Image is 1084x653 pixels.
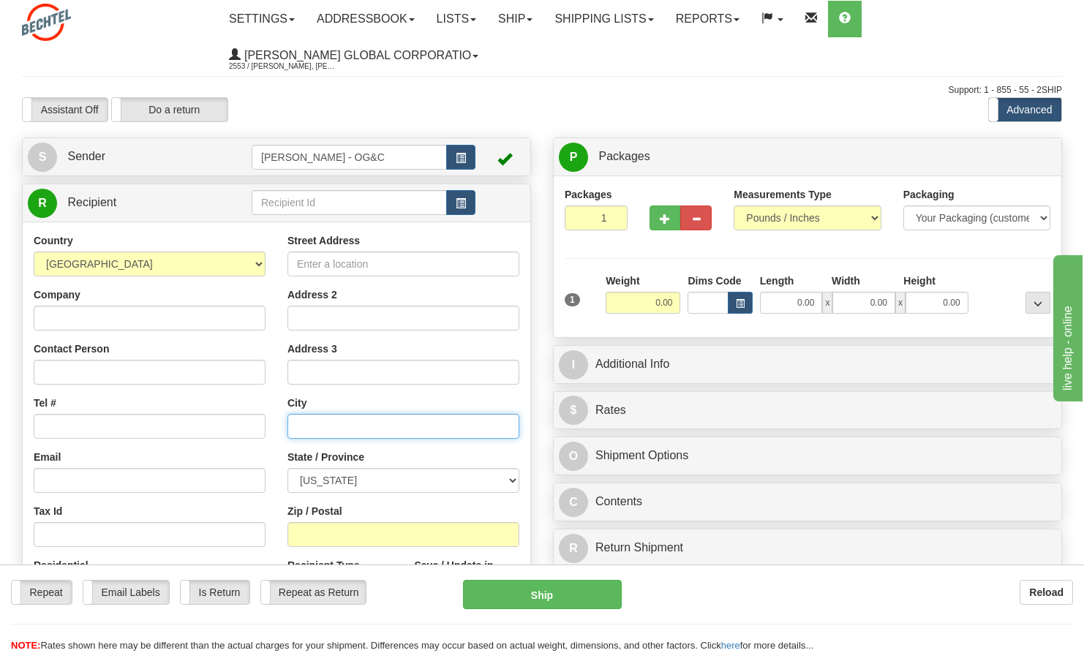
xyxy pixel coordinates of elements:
label: Dims Code [688,273,741,288]
div: Support: 1 - 855 - 55 - 2SHIP [22,84,1062,97]
input: Recipient Id [252,190,447,215]
label: Street Address [287,233,360,248]
label: City [287,396,306,410]
label: Assistant Off [23,98,108,121]
label: Zip / Postal [287,504,342,518]
label: Repeat [12,581,72,604]
button: Ship [463,580,622,609]
label: Email [34,450,61,464]
a: Addressbook [306,1,426,37]
input: Enter a location [287,252,519,276]
label: Length [760,273,794,288]
iframe: chat widget [1050,252,1083,401]
label: Packaging [903,187,955,202]
div: live help - online [11,9,135,26]
span: P [559,143,588,172]
label: Measurements Type [734,187,832,202]
a: Shipping lists [543,1,664,37]
span: R [28,189,57,218]
a: RReturn Shipment [559,533,1056,563]
span: R [559,534,588,563]
a: here [721,640,740,651]
label: Recipient Type [287,558,360,573]
a: OShipment Options [559,441,1056,471]
a: $Rates [559,396,1056,426]
div: ... [1025,292,1050,314]
label: Residential [34,558,89,573]
label: Packages [565,187,612,202]
a: Reports [665,1,750,37]
label: Country [34,233,73,248]
a: [PERSON_NAME] Global Corporatio 2553 / [PERSON_NAME], [PERSON_NAME] [218,37,489,74]
b: Reload [1029,586,1064,598]
span: S [28,143,57,172]
span: [PERSON_NAME] Global Corporatio [241,49,471,61]
label: Contact Person [34,341,109,356]
a: CContents [559,487,1056,517]
label: Width [832,273,860,288]
span: 1 [565,293,580,306]
input: Sender Id [252,145,447,170]
span: NOTE: [11,640,40,651]
span: 2553 / [PERSON_NAME], [PERSON_NAME] [229,59,339,74]
a: R Recipient [28,188,227,218]
label: Height [903,273,936,288]
label: Weight [606,273,639,288]
span: Recipient [67,196,116,208]
a: IAdditional Info [559,350,1056,380]
label: Tax Id [34,504,62,518]
a: Lists [426,1,487,37]
label: Save / Update in Address Book [415,558,520,587]
label: Address 2 [287,287,337,302]
span: x [822,292,832,314]
label: Address 3 [287,341,337,356]
a: S Sender [28,142,252,172]
a: Ship [487,1,543,37]
span: Sender [67,150,105,162]
label: Repeat as Return [261,581,366,604]
span: I [559,350,588,380]
label: Tel # [34,396,56,410]
label: Company [34,287,80,302]
img: logo2553.jpg [22,4,71,41]
label: Advanced [989,98,1061,121]
span: Packages [598,150,650,162]
label: Is Return [181,581,249,604]
a: Settings [218,1,306,37]
a: P Packages [559,142,1056,172]
label: Email Labels [83,581,169,604]
label: Do a return [112,98,227,121]
label: State / Province [287,450,364,464]
span: x [895,292,906,314]
span: C [559,488,588,517]
span: O [559,442,588,471]
button: Reload [1020,580,1073,605]
span: $ [559,396,588,425]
